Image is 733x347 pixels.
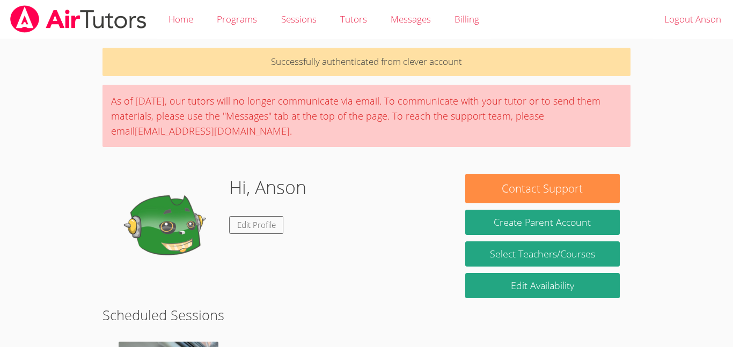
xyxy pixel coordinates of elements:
a: Select Teachers/Courses [465,241,620,267]
button: Contact Support [465,174,620,203]
img: airtutors_banner-c4298cdbf04f3fff15de1276eac7730deb9818008684d7c2e4769d2f7ddbe033.png [9,5,148,33]
div: As of [DATE], our tutors will no longer communicate via email. To communicate with your tutor or ... [102,85,631,147]
a: Edit Availability [465,273,620,298]
h1: Hi, Anson [229,174,306,201]
span: Messages [391,13,431,25]
h2: Scheduled Sessions [102,305,631,325]
a: Edit Profile [229,216,284,234]
button: Create Parent Account [465,210,620,235]
img: default.png [113,174,221,281]
p: Successfully authenticated from clever account [102,48,631,76]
